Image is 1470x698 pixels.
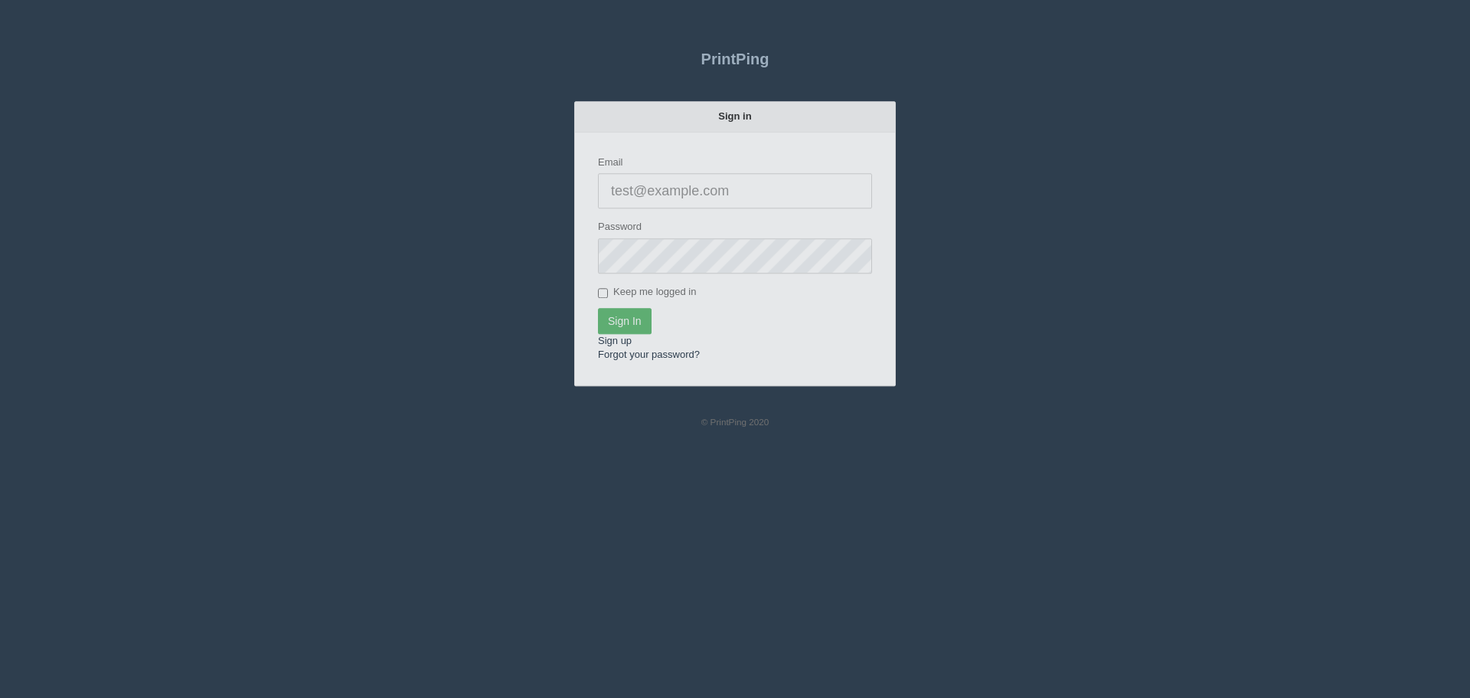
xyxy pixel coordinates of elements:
label: Keep me logged in [598,283,696,299]
a: Sign up [598,333,632,345]
label: Email [598,154,623,169]
strong: Sign in [718,109,751,120]
input: test@example.com [598,172,872,207]
input: Keep me logged in [598,287,608,297]
input: Sign In [598,306,652,333]
label: Password [598,218,642,233]
small: © PrintPing 2020 [701,417,769,427]
a: PrintPing [574,38,896,77]
a: Forgot your password? [598,347,700,359]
